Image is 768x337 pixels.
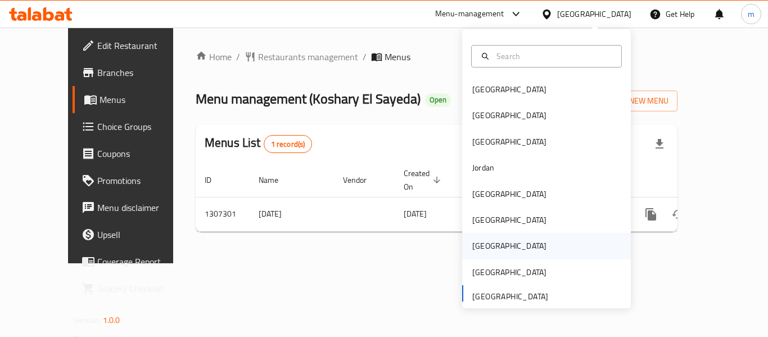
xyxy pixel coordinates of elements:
li: / [363,50,367,64]
td: [DATE] [250,197,334,231]
a: Home [196,50,232,64]
span: m [748,8,755,20]
a: Upsell [73,221,196,248]
span: Menus [385,50,410,64]
div: [GEOGRAPHIC_DATA] [472,188,546,200]
span: Version: [74,313,101,327]
span: Restaurants management [258,50,358,64]
span: Menu management ( Koshary El Sayeda ) [196,86,421,111]
span: Grocery Checklist [97,282,187,295]
a: Restaurants management [245,50,358,64]
a: Menus [73,86,196,113]
span: Name [259,173,293,187]
div: [GEOGRAPHIC_DATA] [472,266,546,278]
a: Choice Groups [73,113,196,140]
input: Search [492,50,615,62]
div: [GEOGRAPHIC_DATA] [472,240,546,252]
button: more [638,201,665,228]
div: [GEOGRAPHIC_DATA] [557,8,631,20]
div: Menu-management [435,7,504,21]
span: Edit Restaurant [97,39,187,52]
span: Add New Menu [599,94,668,108]
button: Add New Menu [590,91,677,111]
span: Created On [404,167,444,194]
a: Menu disclaimer [73,194,196,221]
div: Total records count [264,135,313,153]
div: Export file [646,131,673,158]
a: Promotions [73,167,196,194]
span: 1 record(s) [264,139,312,150]
span: Coverage Report [97,255,187,268]
div: Open [425,93,451,107]
span: Choice Groups [97,120,187,133]
a: Edit Restaurant [73,32,196,59]
button: Change Status [665,201,692,228]
span: Menu disclaimer [97,201,187,214]
span: Vendor [343,173,381,187]
div: Jordan [472,161,494,174]
span: Upsell [97,228,187,241]
li: / [236,50,240,64]
h2: Menus List [205,134,312,153]
span: ID [205,173,226,187]
div: [GEOGRAPHIC_DATA] [472,136,546,148]
span: Coupons [97,147,187,160]
span: Branches [97,66,187,79]
a: Branches [73,59,196,86]
span: Open [425,95,451,105]
div: [GEOGRAPHIC_DATA] [472,83,546,96]
span: Promotions [97,174,187,187]
a: Coverage Report [73,248,196,275]
div: [GEOGRAPHIC_DATA] [472,109,546,122]
a: Grocery Checklist [73,275,196,302]
span: Menus [100,93,187,106]
a: Coupons [73,140,196,167]
nav: breadcrumb [196,50,677,64]
div: [GEOGRAPHIC_DATA] [472,214,546,226]
span: 1.0.0 [103,313,120,327]
span: [DATE] [404,206,427,221]
td: 1307301 [196,197,250,231]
